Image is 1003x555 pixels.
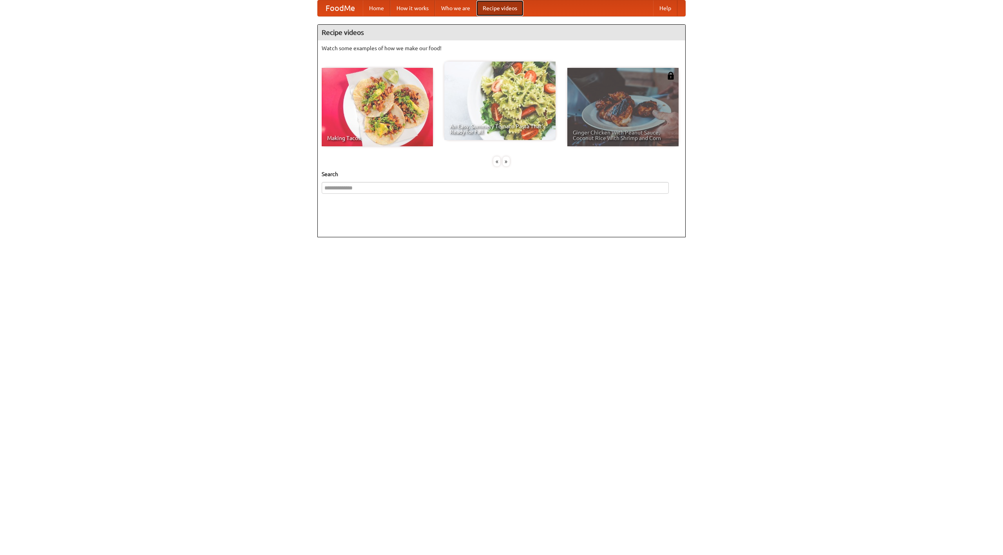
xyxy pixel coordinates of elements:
a: Help [653,0,677,16]
a: An Easy, Summery Tomato Pasta That's Ready for Fall [444,62,556,140]
a: FoodMe [318,0,363,16]
span: Making Tacos [327,135,427,141]
h4: Recipe videos [318,25,685,40]
a: Who we are [435,0,476,16]
a: Recipe videos [476,0,523,16]
h5: Search [322,170,681,178]
div: « [493,156,500,166]
p: Watch some examples of how we make our food! [322,44,681,52]
a: Making Tacos [322,68,433,146]
span: An Easy, Summery Tomato Pasta That's Ready for Fall [450,124,550,135]
div: » [503,156,510,166]
img: 483408.png [667,72,675,80]
a: Home [363,0,390,16]
a: How it works [390,0,435,16]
